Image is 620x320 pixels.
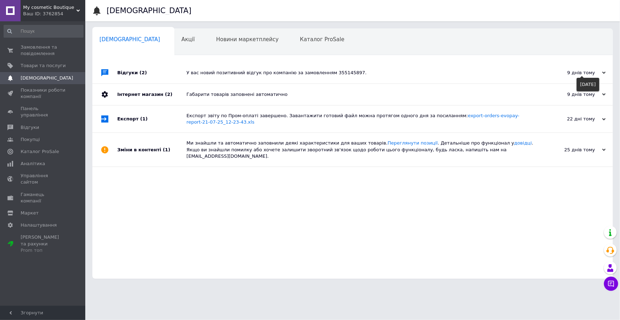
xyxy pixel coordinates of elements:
span: Маркет [21,210,39,216]
span: Покупці [21,136,40,143]
div: У вас новий позитивний відгук про компанію за замовленням 355145897. [187,70,535,76]
div: 22 дні тому [535,116,606,122]
span: (1) [140,116,148,121]
div: 25 днів тому [535,147,606,153]
span: [DEMOGRAPHIC_DATA] [99,36,160,43]
span: (2) [165,92,172,97]
span: (2) [140,70,147,75]
span: [PERSON_NAME] та рахунки [21,234,66,254]
span: Акції [182,36,195,43]
div: Зміни в контенті [117,133,187,167]
input: Пошук [4,25,83,38]
a: довідці [514,140,532,146]
div: Prom топ [21,247,66,254]
span: Замовлення та повідомлення [21,44,66,57]
div: Експорт [117,105,187,132]
span: Гаманець компанії [21,191,66,204]
div: Експорт звіту по Пром-оплаті завершено. Завантажити готовий файл можна протягом одного дня за пос... [187,113,535,125]
button: Чат з покупцем [604,277,618,291]
div: Інтернет магазин [117,84,187,105]
h1: [DEMOGRAPHIC_DATA] [107,6,192,15]
span: Налаштування [21,222,57,228]
span: My cosmetic Boutique [23,4,76,11]
span: Каталог ProSale [300,36,344,43]
span: [DEMOGRAPHIC_DATA] [21,75,73,81]
div: Ми знайшли та автоматично заповнили деякі характеристики для ваших товарів. . Детальніше про функ... [187,140,535,159]
div: Габарити товарів заповнені автоматично [187,91,535,98]
span: Каталог ProSale [21,148,59,155]
span: Аналітика [21,161,45,167]
div: 9 днів тому [535,70,606,76]
div: 9 днів тому [535,91,606,98]
span: (1) [163,147,170,152]
span: Новини маркетплейсу [216,36,279,43]
span: Панель управління [21,105,66,118]
a: Переглянути позиції [388,140,438,146]
span: Товари та послуги [21,63,66,69]
div: Відгуки [117,62,187,83]
div: Ваш ID: 3762854 [23,11,85,17]
span: Відгуки [21,124,39,131]
div: [DATE] [577,78,599,91]
span: Показники роботи компанії [21,87,66,100]
span: Управління сайтом [21,173,66,185]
